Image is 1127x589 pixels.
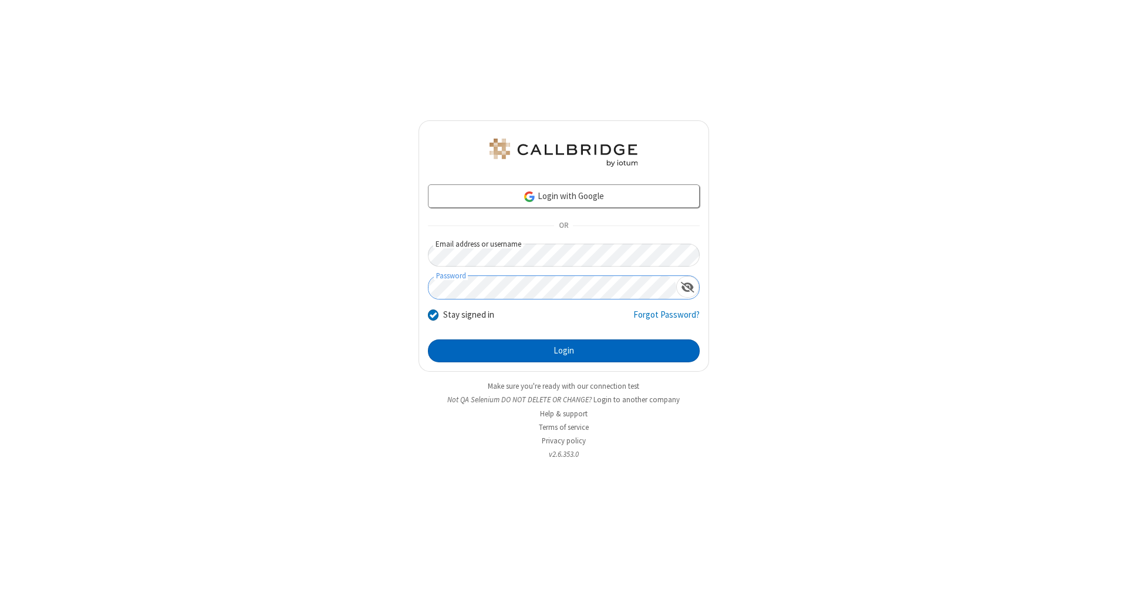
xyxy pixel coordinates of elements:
[419,394,709,405] li: Not QA Selenium DO NOT DELETE OR CHANGE?
[428,339,700,363] button: Login
[523,190,536,203] img: google-icon.png
[542,436,586,446] a: Privacy policy
[633,308,700,331] a: Forgot Password?
[539,422,589,432] a: Terms of service
[487,139,640,167] img: QA Selenium DO NOT DELETE OR CHANGE
[488,381,639,391] a: Make sure you're ready with our connection test
[428,184,700,208] a: Login with Google
[428,244,700,267] input: Email address or username
[428,276,676,299] input: Password
[554,218,573,234] span: OR
[593,394,680,405] button: Login to another company
[676,276,699,298] div: Show password
[1098,558,1118,581] iframe: Chat
[419,449,709,460] li: v2.6.353.0
[540,409,588,419] a: Help & support
[443,308,494,322] label: Stay signed in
